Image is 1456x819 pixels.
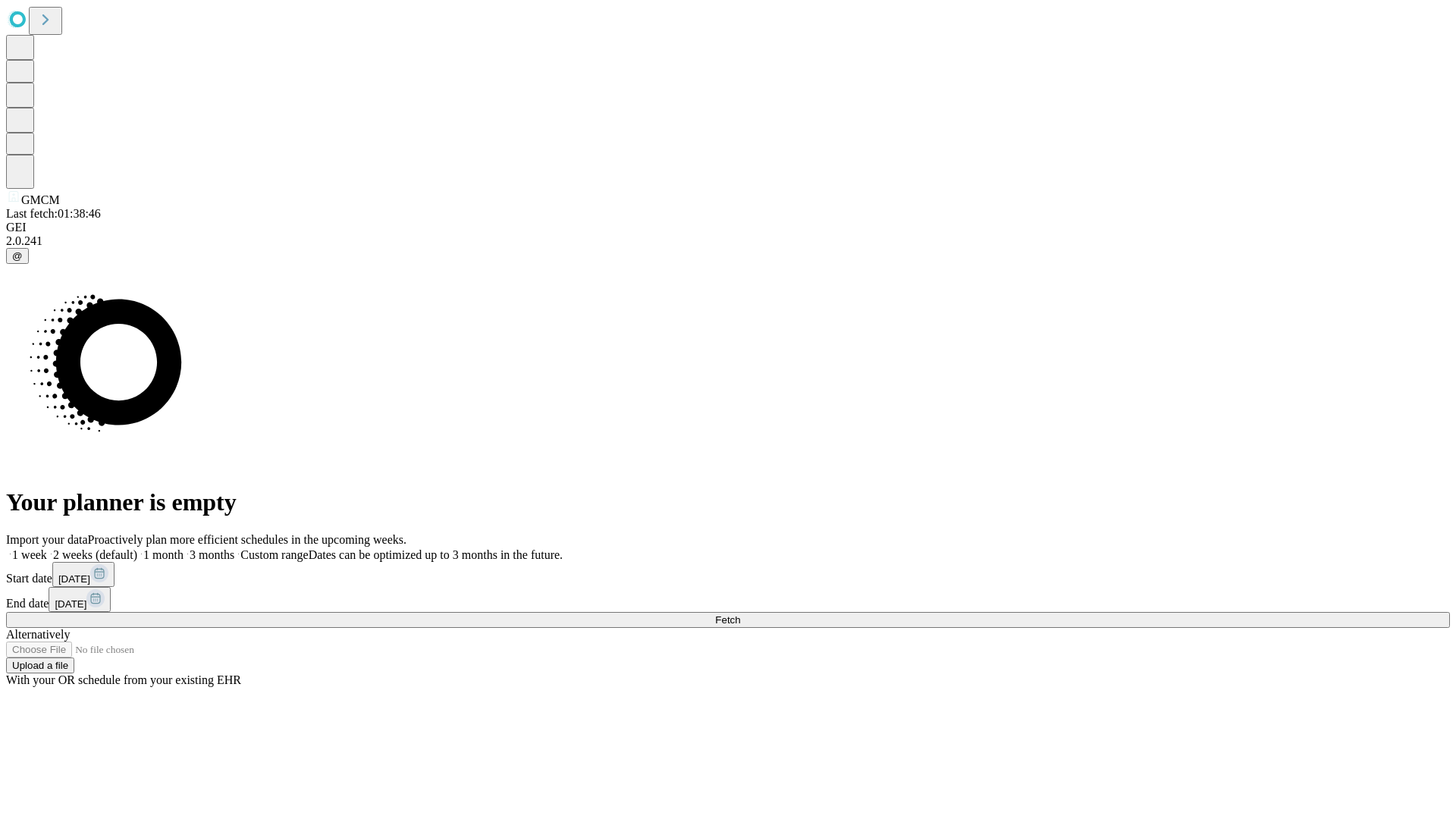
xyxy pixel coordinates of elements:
[6,673,241,686] span: With your OR schedule from your existing EHR
[55,598,86,610] span: [DATE]
[21,193,60,206] span: GMCM
[12,548,47,561] span: 1 week
[6,562,1450,587] div: Start date
[309,548,563,561] span: Dates can be optimized up to 3 months in the future.
[88,533,406,546] span: Proactively plan more efficient schedules in the upcoming weeks.
[6,628,70,641] span: Alternatively
[6,207,101,220] span: Last fetch: 01:38:46
[6,234,1450,248] div: 2.0.241
[715,614,740,626] span: Fetch
[6,248,29,264] button: @
[6,612,1450,628] button: Fetch
[52,562,115,587] button: [DATE]
[240,548,308,561] span: Custom range
[6,221,1450,234] div: GEI
[6,657,74,673] button: Upload a file
[190,548,234,561] span: 3 months
[6,488,1450,516] h1: Your planner is empty
[58,573,90,585] span: [DATE]
[6,533,88,546] span: Import your data
[143,548,184,561] span: 1 month
[49,587,111,612] button: [DATE]
[53,548,137,561] span: 2 weeks (default)
[6,587,1450,612] div: End date
[12,250,23,262] span: @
